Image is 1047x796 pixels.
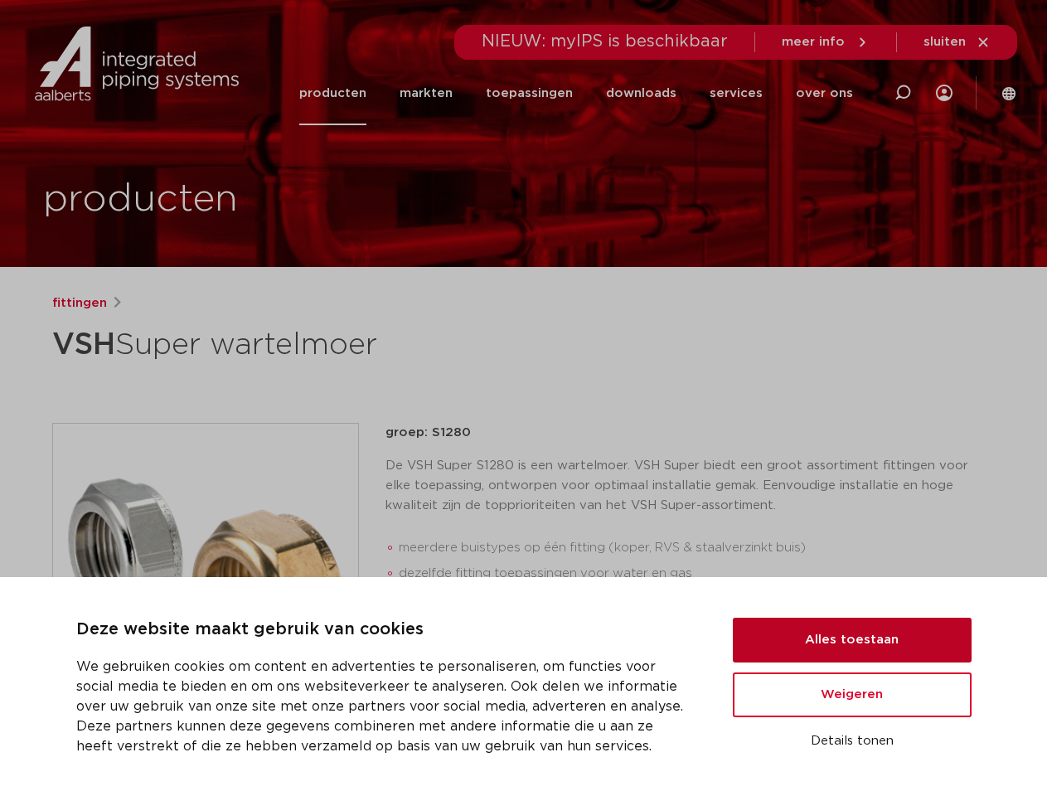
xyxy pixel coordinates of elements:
[733,727,972,755] button: Details tonen
[76,617,693,643] p: Deze website maakt gebruik van cookies
[43,173,238,226] h1: producten
[52,294,107,313] a: fittingen
[796,61,853,125] a: over ons
[53,424,358,729] img: Product Image for VSH Super wartelmoer
[299,61,853,125] nav: Menu
[52,330,115,360] strong: VSH
[385,456,996,516] p: De VSH Super S1280 is een wartelmoer. VSH Super biedt een groot assortiment fittingen voor elke t...
[385,423,996,443] p: groep: S1280
[486,61,573,125] a: toepassingen
[782,36,845,48] span: meer info
[923,36,966,48] span: sluiten
[52,320,675,370] h1: Super wartelmoer
[76,657,693,756] p: We gebruiken cookies om content en advertenties te personaliseren, om functies voor social media ...
[399,561,996,587] li: dezelfde fitting toepassingen voor water en gas
[400,61,453,125] a: markten
[782,35,870,50] a: meer info
[710,61,763,125] a: services
[733,672,972,717] button: Weigeren
[606,61,676,125] a: downloads
[733,618,972,663] button: Alles toestaan
[482,33,728,50] span: NIEUW: myIPS is beschikbaar
[923,35,991,50] a: sluiten
[299,61,366,125] a: producten
[399,535,996,561] li: meerdere buistypes op één fitting (koper, RVS & staalverzinkt buis)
